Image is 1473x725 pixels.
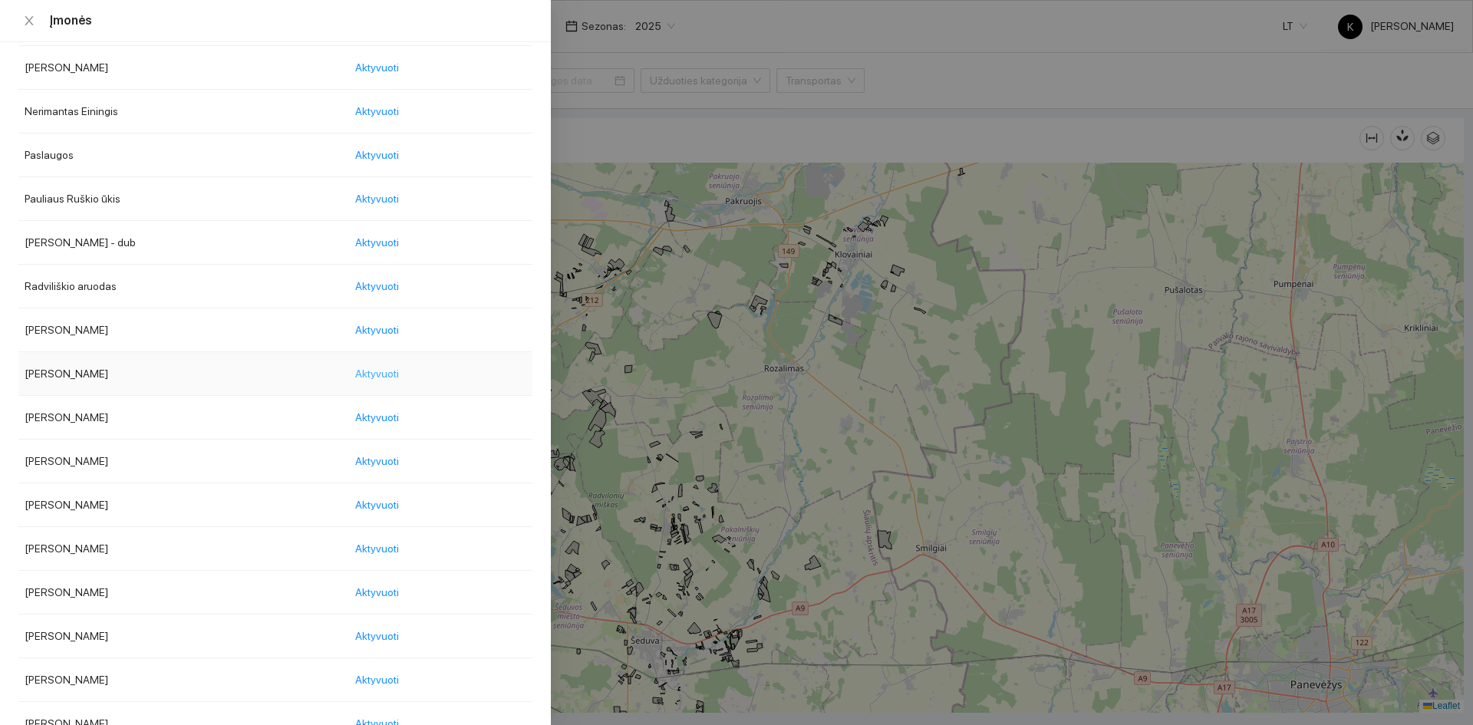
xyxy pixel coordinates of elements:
[355,496,399,513] span: Aktyvuoti
[18,46,348,90] td: [PERSON_NAME]
[23,15,35,27] span: close
[18,483,348,527] td: [PERSON_NAME]
[355,671,399,688] span: Aktyvuoti
[18,615,348,658] td: [PERSON_NAME]
[18,221,348,265] td: [PERSON_NAME] - dub
[355,584,399,601] span: Aktyvuoti
[354,274,411,298] button: Aktyvuoti
[18,658,348,702] td: [PERSON_NAME]
[355,147,399,163] span: Aktyvuoti
[49,12,532,29] div: Įmonės
[355,365,399,382] span: Aktyvuoti
[355,190,399,207] span: Aktyvuoti
[354,536,411,561] button: Aktyvuoti
[354,318,411,342] button: Aktyvuoti
[354,405,411,430] button: Aktyvuoti
[355,321,399,338] span: Aktyvuoti
[355,103,399,120] span: Aktyvuoti
[355,59,399,76] span: Aktyvuoti
[354,143,411,167] button: Aktyvuoti
[354,186,411,211] button: Aktyvuoti
[354,99,411,124] button: Aktyvuoti
[355,234,399,251] span: Aktyvuoti
[18,440,348,483] td: [PERSON_NAME]
[354,667,411,692] button: Aktyvuoti
[18,14,40,28] button: Close
[354,493,411,517] button: Aktyvuoti
[18,352,348,396] td: [PERSON_NAME]
[18,396,348,440] td: [PERSON_NAME]
[354,624,411,648] button: Aktyvuoti
[18,571,348,615] td: [PERSON_NAME]
[355,453,399,470] span: Aktyvuoti
[18,265,348,308] td: Radviliškio aruodas
[354,361,411,386] button: Aktyvuoti
[355,540,399,557] span: Aktyvuoti
[354,55,411,80] button: Aktyvuoti
[18,90,348,133] td: Nerimantas Einingis
[354,230,411,255] button: Aktyvuoti
[354,449,411,473] button: Aktyvuoti
[18,527,348,571] td: [PERSON_NAME]
[355,278,399,295] span: Aktyvuoti
[354,580,411,605] button: Aktyvuoti
[18,133,348,177] td: Paslaugos
[18,177,348,221] td: Pauliaus Ruškio ūkis
[355,409,399,426] span: Aktyvuoti
[18,308,348,352] td: [PERSON_NAME]
[355,628,399,644] span: Aktyvuoti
